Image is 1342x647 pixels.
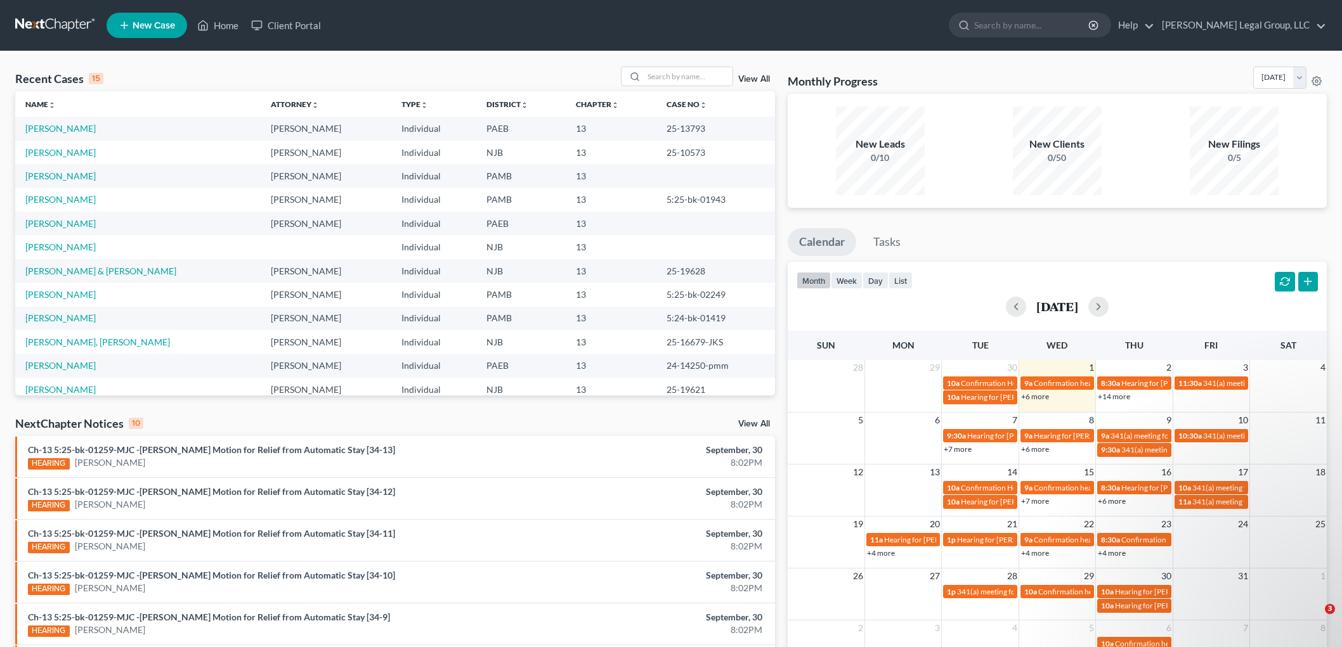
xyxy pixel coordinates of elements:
[947,587,956,596] span: 1p
[245,14,327,37] a: Client Portal
[526,611,762,624] div: September, 30
[852,464,864,480] span: 12
[261,378,391,401] td: [PERSON_NAME]
[1325,604,1335,614] span: 3
[28,500,70,511] div: HEARING
[1190,151,1279,164] div: 0/5
[700,101,707,109] i: unfold_more
[738,75,770,84] a: View All
[28,625,70,637] div: HEARING
[817,340,835,350] span: Sun
[476,307,566,330] td: PAMB
[928,360,941,375] span: 29
[1006,360,1019,375] span: 30
[738,420,770,428] a: View All
[857,620,864,636] span: 2
[1021,496,1049,506] a: +7 more
[391,141,477,164] td: Individual
[391,235,477,259] td: Individual
[526,444,762,456] div: September, 30
[391,117,477,140] td: Individual
[25,289,96,300] a: [PERSON_NAME]
[75,498,145,511] a: [PERSON_NAME]
[271,99,319,109] a: Attorneyunfold_more
[1046,340,1067,350] span: Wed
[934,620,941,636] span: 3
[870,535,883,544] span: 11a
[1083,516,1095,532] span: 22
[797,272,831,289] button: month
[526,582,762,594] div: 8:02PM
[261,330,391,354] td: [PERSON_NAME]
[862,228,912,256] a: Tasks
[1083,464,1095,480] span: 15
[133,21,175,30] span: New Case
[261,212,391,235] td: [PERSON_NAME]
[526,569,762,582] div: September, 30
[1034,378,1178,388] span: Confirmation hearing for [PERSON_NAME]
[261,259,391,283] td: [PERSON_NAME]
[25,241,96,252] a: [PERSON_NAME]
[476,330,566,354] td: NJB
[526,498,762,511] div: 8:02PM
[75,540,145,553] a: [PERSON_NAME]
[656,330,775,354] td: 25-16679-JKS
[566,330,656,354] td: 13
[884,535,983,544] span: Hearing for [PERSON_NAME]
[656,283,775,306] td: 5:25-bk-02249
[521,101,528,109] i: unfold_more
[852,568,864,584] span: 26
[947,431,966,440] span: 9:30a
[28,584,70,595] div: HEARING
[1190,137,1279,151] div: New Filings
[75,582,145,594] a: [PERSON_NAME]
[1024,587,1037,596] span: 10a
[476,188,566,212] td: PAMB
[852,360,864,375] span: 28
[1021,548,1049,558] a: +4 more
[957,587,1147,596] span: 341(a) meeting for [PERSON_NAME] & [PERSON_NAME]
[25,123,96,134] a: [PERSON_NAME]
[566,259,656,283] td: 13
[1024,378,1033,388] span: 9a
[972,340,989,350] span: Tue
[961,392,1060,402] span: Hearing for [PERSON_NAME]
[526,540,762,553] div: 8:02PM
[867,548,895,558] a: +4 more
[656,188,775,212] td: 5:25-bk-01943
[1034,535,1178,544] span: Confirmation hearing for [PERSON_NAME]
[89,73,103,84] div: 15
[1011,413,1019,428] span: 7
[391,188,477,212] td: Individual
[947,483,960,492] span: 10a
[944,444,972,454] a: +7 more
[526,456,762,469] div: 8:02PM
[391,378,477,401] td: Individual
[788,74,878,89] h3: Monthly Progress
[934,413,941,428] span: 6
[656,259,775,283] td: 25-19628
[28,458,70,470] div: HEARING
[852,516,864,532] span: 19
[1021,444,1049,454] a: +6 more
[967,431,1066,440] span: Hearing for [PERSON_NAME]
[1021,392,1049,401] a: +6 more
[1036,300,1078,313] h2: [DATE]
[28,612,390,622] a: Ch-13 5:25-bk-01259-MJC -[PERSON_NAME] Motion for Relief from Automatic Stay [34-9]
[476,283,566,306] td: PAMB
[129,418,143,429] div: 10
[25,170,96,181] a: [PERSON_NAME]
[1125,340,1143,350] span: Thu
[15,416,143,431] div: NextChapter Notices
[28,528,395,539] a: Ch-13 5:25-bk-01259-MJC -[PERSON_NAME] Motion for Relief from Automatic Stay [34-11]
[48,101,56,109] i: unfold_more
[1204,340,1218,350] span: Fri
[1013,151,1102,164] div: 0/50
[476,259,566,283] td: NJB
[391,330,477,354] td: Individual
[526,624,762,636] div: 8:02PM
[261,141,391,164] td: [PERSON_NAME]
[947,378,960,388] span: 10a
[566,235,656,259] td: 13
[928,516,941,532] span: 20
